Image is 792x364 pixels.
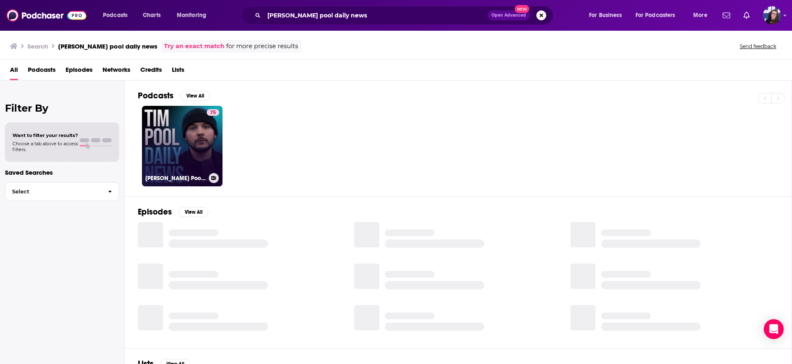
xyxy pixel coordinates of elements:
a: Try an exact match [164,42,225,51]
button: open menu [171,9,217,22]
button: Send feedback [737,43,779,50]
h3: [PERSON_NAME] Pool Daily News [145,175,205,182]
a: Credits [140,63,162,80]
a: All [10,63,18,80]
p: Saved Searches [5,169,119,176]
h2: Filter By [5,102,119,114]
span: Select [5,189,101,194]
input: Search podcasts, credits, & more... [264,9,488,22]
span: Podcasts [103,10,127,21]
a: Networks [103,63,130,80]
span: More [693,10,707,21]
button: open menu [583,9,632,22]
span: Charts [143,10,161,21]
h3: [PERSON_NAME] pool daily news [58,42,157,50]
span: Monitoring [177,10,206,21]
a: Lists [172,63,184,80]
span: for more precise results [226,42,298,51]
img: User Profile [763,6,781,24]
h2: Episodes [138,207,172,217]
button: Show profile menu [763,6,781,24]
div: Search podcasts, credits, & more... [249,6,561,25]
a: Charts [137,9,166,22]
a: Show notifications dropdown [740,8,753,22]
img: Podchaser - Follow, Share and Rate Podcasts [7,7,86,23]
button: Select [5,182,119,201]
a: PodcastsView All [138,90,210,101]
button: open menu [97,9,138,22]
button: open menu [687,9,718,22]
a: Show notifications dropdown [719,8,733,22]
a: Episodes [66,63,93,80]
h3: Search [27,42,48,50]
span: New [515,5,530,13]
span: For Business [589,10,622,21]
a: 75[PERSON_NAME] Pool Daily News [142,106,222,186]
span: For Podcasters [636,10,675,21]
button: View All [180,91,210,101]
span: Logged in as CallieDaruk [763,6,781,24]
a: 75 [207,109,219,116]
span: Choose a tab above to access filters. [12,141,78,152]
span: Want to filter your results? [12,132,78,138]
h2: Podcasts [138,90,174,101]
span: Open Advanced [491,13,526,17]
div: Open Intercom Messenger [764,319,784,339]
button: View All [178,207,208,217]
span: 75 [210,109,216,117]
button: Open AdvancedNew [488,10,530,20]
button: open menu [630,9,687,22]
a: Podcasts [28,63,56,80]
a: EpisodesView All [138,207,208,217]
